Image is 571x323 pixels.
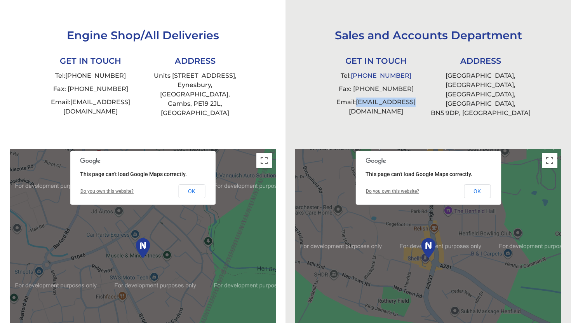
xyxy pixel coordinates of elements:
h3: Engine Shop/All Deliveries [38,28,247,42]
li: GET IN TOUCH [324,53,428,69]
li: ADDRESS [143,53,247,69]
button: Toggle fullscreen view [256,153,272,168]
span: This page can't load Google Maps correctly. [366,171,472,177]
li: [GEOGRAPHIC_DATA], [GEOGRAPHIC_DATA], [GEOGRAPHIC_DATA], [GEOGRAPHIC_DATA], BN5 9DP, [GEOGRAPHIC_... [428,69,533,120]
a: Do you own this website? [80,189,134,194]
button: OK [178,184,205,198]
a: [EMAIL_ADDRESS][DOMAIN_NAME] [349,98,416,115]
li: Email: [38,96,143,118]
h3: Sales and Accounts Department [324,28,533,42]
li: Fax: [PHONE_NUMBER] [324,82,428,96]
li: Units [STREET_ADDRESS], Eynesbury, [GEOGRAPHIC_DATA], Cambs, PE19 2JL, [GEOGRAPHIC_DATA] [143,69,247,120]
li: Fax: [PHONE_NUMBER] [38,82,143,96]
a: [PHONE_NUMBER] [65,72,126,79]
a: [PHONE_NUMBER] [351,72,411,79]
li: Email: [324,96,428,118]
button: OK [464,184,491,198]
li: Tel: [324,69,428,82]
button: Toggle fullscreen view [542,153,557,168]
a: Do you own this website? [366,189,419,194]
a: [EMAIL_ADDRESS][DOMAIN_NAME] [63,98,130,115]
li: ADDRESS [428,53,533,69]
li: GET IN TOUCH [38,53,143,69]
li: Tel: [38,69,143,82]
span: This page can't load Google Maps correctly. [80,171,187,177]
